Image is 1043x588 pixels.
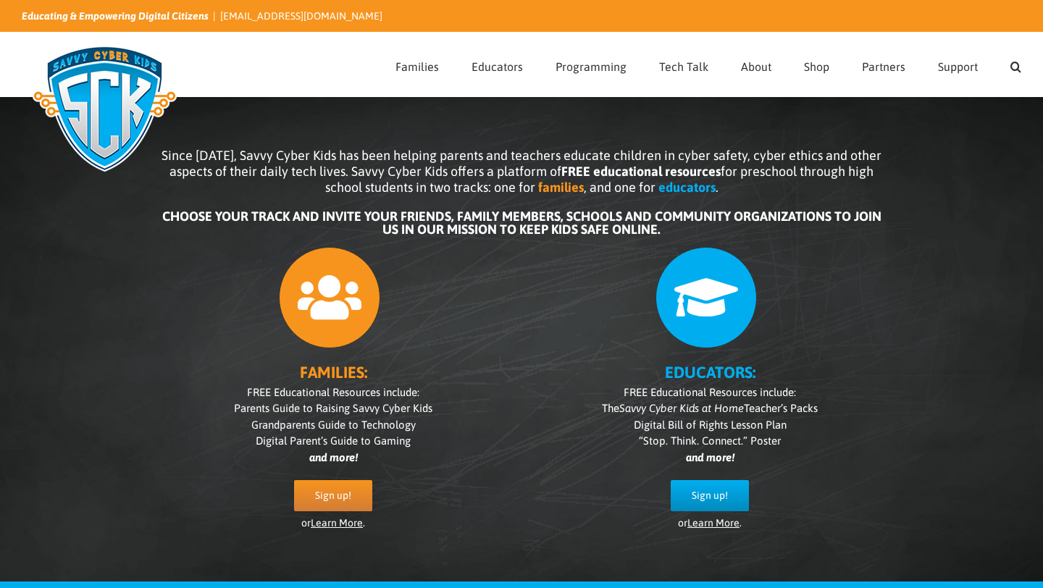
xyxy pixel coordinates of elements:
span: Tech Talk [659,61,708,72]
b: EDUCATORS: [665,363,755,382]
span: Programming [556,61,627,72]
span: or . [301,517,365,529]
a: About [741,33,771,96]
span: Sign up! [692,490,728,502]
b: FREE educational resources [561,164,721,179]
a: Tech Talk [659,33,708,96]
span: Sign up! [315,490,351,502]
span: Shop [804,61,829,72]
a: Sign up! [671,480,749,511]
span: Parents Guide to Raising Savvy Cyber Kids [234,402,432,414]
span: FREE Educational Resources include: [247,386,419,398]
a: Programming [556,33,627,96]
b: CHOOSE YOUR TRACK AND INVITE YOUR FRIENDS, FAMILY MEMBERS, SCHOOLS AND COMMUNITY ORGANIZATIONS TO... [162,209,881,237]
span: Partners [862,61,905,72]
a: Support [938,33,978,96]
i: Educating & Empowering Digital Citizens [22,10,209,22]
span: Educators [472,61,523,72]
span: FREE Educational Resources include: [624,386,796,398]
a: Partners [862,33,905,96]
a: Families [395,33,439,96]
a: [EMAIL_ADDRESS][DOMAIN_NAME] [220,10,382,22]
b: educators [658,180,716,195]
span: Since [DATE], Savvy Cyber Kids has been helping parents and teachers educate children in cyber sa... [162,148,881,195]
a: Educators [472,33,523,96]
i: and more! [309,451,358,463]
span: Families [395,61,439,72]
a: Learn More [311,517,363,529]
i: and more! [686,451,734,463]
span: Support [938,61,978,72]
nav: Main Menu [395,33,1021,96]
a: Sign up! [294,480,372,511]
span: “Stop. Think. Connect.” Poster [639,434,781,447]
a: Learn More [687,517,740,529]
span: Digital Parent’s Guide to Gaming [256,434,411,447]
a: Shop [804,33,829,96]
span: Grandparents Guide to Technology [251,419,416,431]
img: Savvy Cyber Kids Logo [22,36,188,181]
span: Digital Bill of Rights Lesson Plan [634,419,787,431]
span: About [741,61,771,72]
b: families [538,180,584,195]
i: Savvy Cyber Kids at Home [619,402,744,414]
b: FAMILIES: [300,363,367,382]
span: , and one for [584,180,655,195]
span: . [716,180,719,195]
span: or . [678,517,742,529]
span: The Teacher’s Packs [602,402,818,414]
a: Search [1010,33,1021,96]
